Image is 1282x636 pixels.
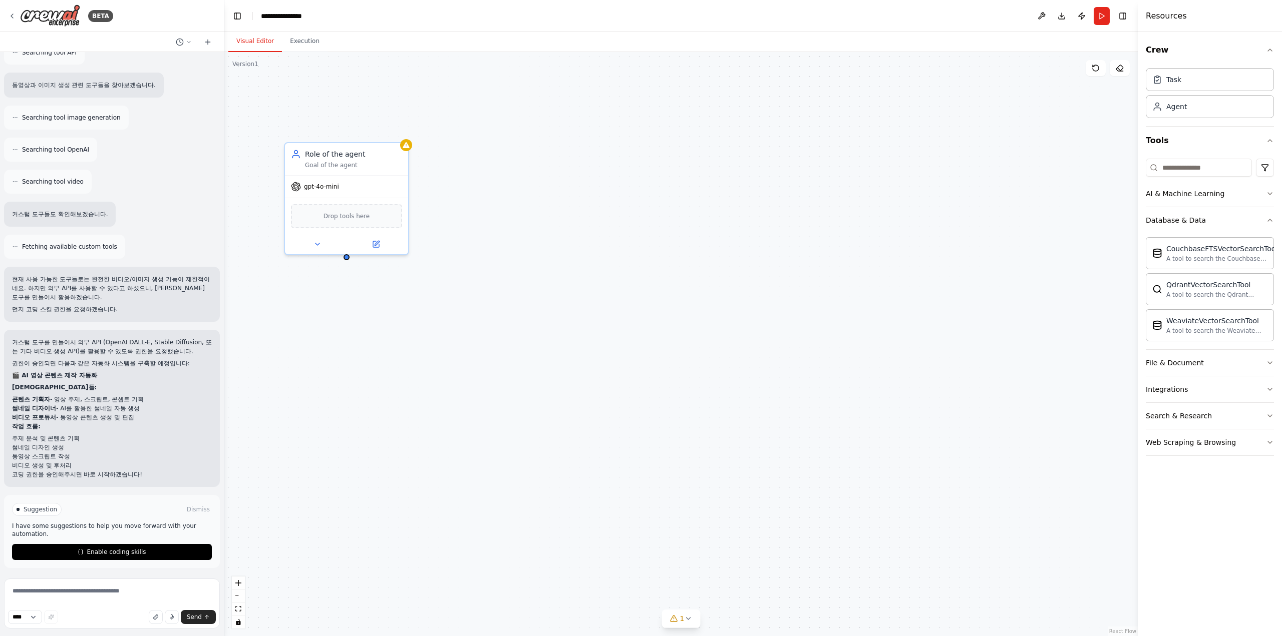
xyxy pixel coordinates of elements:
[12,544,212,560] button: Enable coding skills
[12,338,212,356] p: 커스텀 도구를 만들어서 외부 API (OpenAI DALL-E, Stable Diffusion, 또는 기타 비디오 생성 API)를 활용할 수 있도록 권한을 요청했습니다.
[12,443,212,452] li: 썸네일 디자인 생성
[282,31,328,52] button: Execution
[12,452,212,461] li: 동영상 스크립트 작성
[305,149,402,159] div: Role of the agent
[200,36,216,48] button: Start a new chat
[232,576,245,628] div: React Flow controls
[172,36,196,48] button: Switch to previous chat
[12,461,212,470] li: 비디오 생성 및 후처리
[12,405,56,412] strong: 썸네일 디자이너
[1146,429,1274,455] button: Web Scraping & Browsing
[305,161,402,169] div: Goal of the agent
[12,414,56,421] strong: 비디오 프로듀서
[1146,376,1274,402] button: Integrations
[12,81,156,90] p: 동영상과 이미지 생성 관련 도구들을 찾아보겠습니다.
[12,522,212,538] p: I have some suggestions to help you move forward with your automation.
[12,434,212,443] li: 주제 분석 및 콘텐츠 기획
[12,372,97,379] strong: 🎬 AI 영상 콘텐츠 제작 자동화
[324,211,370,221] span: Drop tools here
[12,384,97,391] strong: [DEMOGRAPHIC_DATA]들:
[232,576,245,589] button: zoom in
[20,5,80,27] img: Logo
[12,470,212,479] p: 코딩 권한을 승인해주시면 바로 시작하겠습니다!
[1166,102,1187,112] div: Agent
[12,305,212,314] p: 먼저 코딩 스킬 권한을 요청하겠습니다.
[1146,437,1236,447] div: Web Scraping & Browsing
[185,504,212,514] button: Dismiss
[22,114,121,122] span: Searching tool image generation
[1146,10,1187,22] h4: Resources
[22,49,77,57] span: Searching tool API
[1146,207,1274,233] button: Database & Data
[1116,9,1130,23] button: Hide right sidebar
[284,142,409,255] div: Role of the agentGoal of the agentgpt-4o-miniDrop tools here
[12,359,212,368] p: 권한이 승인되면 다음과 같은 자동화 시스템을 구축할 예정입니다:
[1109,628,1136,634] a: React Flow attribution
[165,610,179,624] button: Click to speak your automation idea
[1166,255,1277,263] div: A tool to search the Couchbase database for relevant information on internal documents.
[181,610,216,624] button: Send
[1146,403,1274,429] button: Search & Research
[1146,64,1274,126] div: Crew
[304,183,339,191] span: gpt-4o-mini
[232,60,258,68] div: Version 1
[1146,411,1212,421] div: Search & Research
[232,589,245,602] button: zoom out
[1146,233,1274,349] div: Database & Data
[22,146,89,154] span: Searching tool OpenAI
[87,548,146,556] span: Enable coding skills
[12,395,212,404] li: - 영상 주제, 스크립트, 콘셉트 기획
[1146,358,1204,368] div: File & Document
[1146,189,1224,199] div: AI & Machine Learning
[1166,291,1267,299] div: A tool to search the Qdrant database for relevant information on internal documents.
[12,396,50,403] strong: 콘텐츠 기획자
[680,613,685,623] span: 1
[24,505,57,513] span: Suggestion
[12,423,41,430] strong: 작업 흐름:
[1152,248,1162,258] img: CouchbaseFTSVectorSearchTool
[1146,384,1188,394] div: Integrations
[12,404,212,413] li: - AI를 활용한 썸네일 자동 생성
[1166,244,1277,254] div: CouchbaseFTSVectorSearchTool
[1152,284,1162,294] img: QdrantVectorSearchTool
[1166,316,1267,326] div: WeaviateVectorSearchTool
[1146,155,1274,464] div: Tools
[662,609,701,628] button: 1
[1146,181,1274,207] button: AI & Machine Learning
[12,413,212,422] li: - 동영상 콘텐츠 생성 및 편집
[1166,327,1267,335] div: A tool to search the Weaviate database for relevant information on internal documents.
[149,610,163,624] button: Upload files
[1166,75,1181,85] div: Task
[232,602,245,615] button: fit view
[22,178,84,186] span: Searching tool video
[1146,350,1274,376] button: File & Document
[348,238,404,250] button: Open in side panel
[1146,127,1274,155] button: Tools
[230,9,244,23] button: Hide left sidebar
[232,615,245,628] button: toggle interactivity
[44,610,58,624] button: Improve this prompt
[1152,320,1162,330] img: WeaviateVectorSearchTool
[22,243,117,251] span: Fetching available custom tools
[187,613,202,621] span: Send
[12,275,212,302] p: 현재 사용 가능한 도구들로는 완전한 비디오/이미지 생성 기능이 제한적이네요. 하지만 외부 API를 사용할 수 있다고 하셨으니, [PERSON_NAME] 도구를 만들어서 활용하...
[88,10,113,22] div: BETA
[261,11,310,21] nav: breadcrumb
[1146,215,1206,225] div: Database & Data
[228,31,282,52] button: Visual Editor
[1166,280,1267,290] div: QdrantVectorSearchTool
[1146,36,1274,64] button: Crew
[12,210,108,219] p: 커스텀 도구들도 확인해보겠습니다.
